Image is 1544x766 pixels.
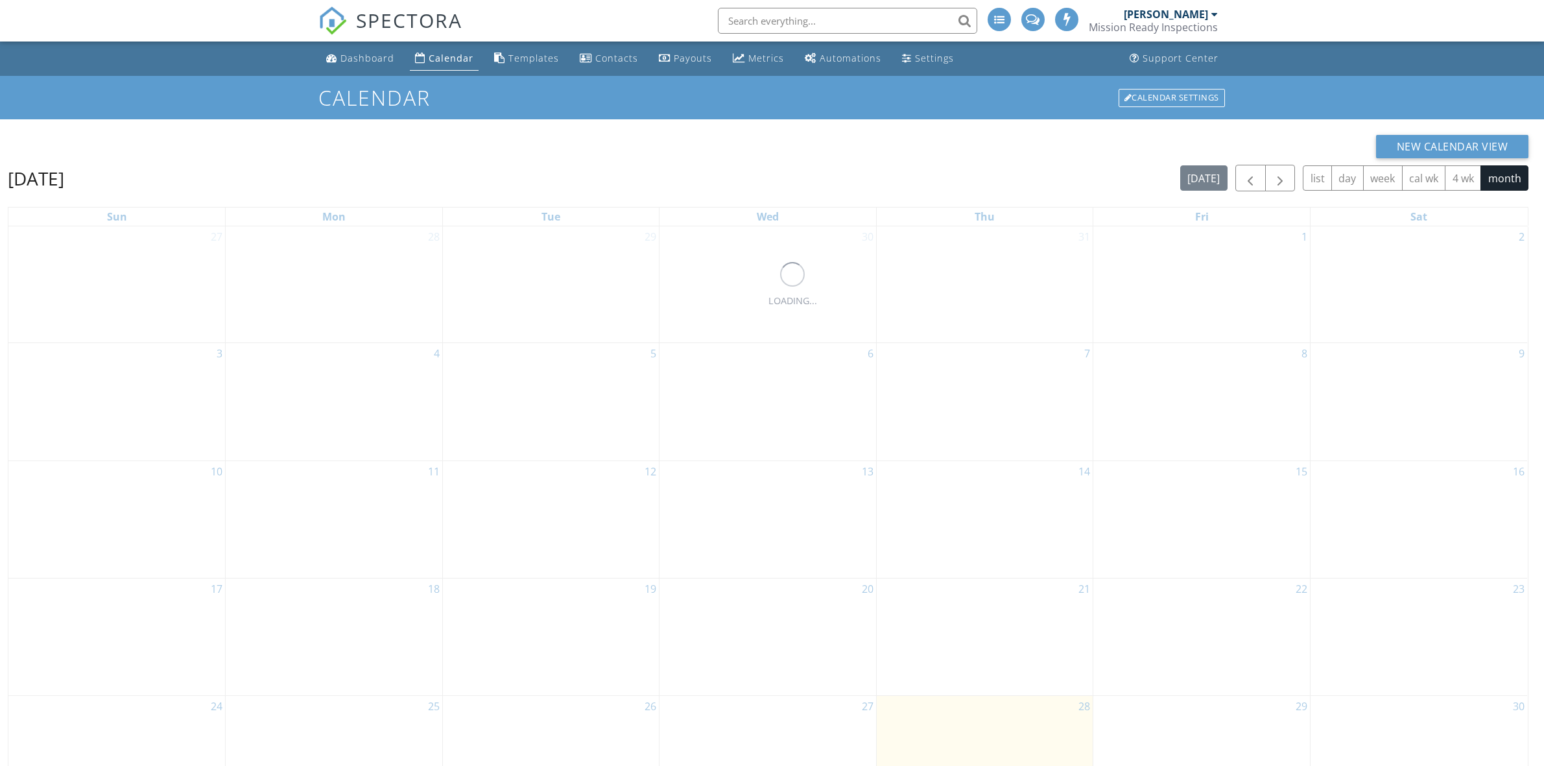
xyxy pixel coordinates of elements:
div: Dashboard [340,52,394,64]
a: Calendar [410,47,479,71]
td: Go to August 9, 2025 [1310,343,1527,461]
button: month [1480,165,1528,191]
td: Go to August 11, 2025 [226,461,443,578]
a: Go to August 15, 2025 [1293,461,1310,482]
a: Saturday [1408,208,1430,226]
button: 4 wk [1445,165,1481,191]
a: Go to July 28, 2025 [425,226,442,247]
a: Calendar Settings [1117,88,1226,108]
a: Go to August 19, 2025 [642,579,659,599]
a: Go to August 14, 2025 [1076,461,1093,482]
a: Go to July 27, 2025 [208,226,225,247]
td: Go to August 17, 2025 [8,578,226,695]
h2: [DATE] [8,165,64,191]
button: Next month [1265,165,1296,191]
a: Automations (Advanced) [800,47,886,71]
a: Dashboard [321,47,399,71]
td: Go to August 22, 2025 [1093,578,1311,695]
span: SPECTORA [356,6,462,34]
a: Go to August 18, 2025 [425,579,442,599]
div: Contacts [595,52,638,64]
a: Go to August 2, 2025 [1516,226,1527,247]
a: Go to August 12, 2025 [642,461,659,482]
a: Go to August 27, 2025 [859,696,876,717]
div: Calendar [429,52,473,64]
a: Payouts [654,47,717,71]
a: Go to August 8, 2025 [1299,343,1310,364]
a: Go to August 7, 2025 [1082,343,1093,364]
td: Go to July 29, 2025 [442,226,659,343]
td: Go to August 16, 2025 [1310,461,1527,578]
td: Go to August 20, 2025 [659,578,877,695]
a: Contacts [575,47,643,71]
a: Go to August 4, 2025 [431,343,442,364]
a: Wednesday [754,208,781,226]
a: Support Center [1124,47,1224,71]
a: Go to August 10, 2025 [208,461,225,482]
td: Go to August 2, 2025 [1310,226,1527,343]
div: Metrics [748,52,784,64]
td: Go to August 5, 2025 [442,343,659,461]
a: Go to August 23, 2025 [1510,579,1527,599]
a: Go to August 11, 2025 [425,461,442,482]
a: Thursday [972,208,997,226]
td: Go to August 8, 2025 [1093,343,1311,461]
div: Templates [508,52,559,64]
div: Settings [915,52,954,64]
div: LOADING... [768,294,817,308]
a: Sunday [104,208,130,226]
a: Go to August 28, 2025 [1076,696,1093,717]
td: Go to August 7, 2025 [876,343,1093,461]
td: Go to August 12, 2025 [442,461,659,578]
img: The Best Home Inspection Software - Spectora [318,6,347,35]
td: Go to August 13, 2025 [659,461,877,578]
a: Go to July 29, 2025 [642,226,659,247]
a: Go to July 31, 2025 [1076,226,1093,247]
button: week [1363,165,1403,191]
td: Go to August 23, 2025 [1310,578,1527,695]
a: Go to August 25, 2025 [425,696,442,717]
h1: Calendar [318,86,1226,109]
a: SPECTORA [318,18,462,45]
a: Settings [897,47,959,71]
a: Go to August 13, 2025 [859,461,876,482]
td: Go to August 4, 2025 [226,343,443,461]
button: Previous month [1235,165,1266,191]
button: cal wk [1402,165,1446,191]
button: [DATE] [1180,165,1228,191]
a: Go to August 29, 2025 [1293,696,1310,717]
a: Go to August 3, 2025 [214,343,225,364]
td: Go to August 18, 2025 [226,578,443,695]
td: Go to August 21, 2025 [876,578,1093,695]
a: Go to August 6, 2025 [865,343,876,364]
a: Go to July 30, 2025 [859,226,876,247]
button: New Calendar View [1376,135,1529,158]
a: Templates [489,47,564,71]
a: Go to August 20, 2025 [859,579,876,599]
button: day [1331,165,1364,191]
td: Go to August 6, 2025 [659,343,877,461]
div: Automations [820,52,881,64]
div: Mission Ready Inspections [1089,21,1218,34]
input: Search everything... [718,8,977,34]
a: Friday [1193,208,1211,226]
a: Go to August 1, 2025 [1299,226,1310,247]
div: Calendar Settings [1119,89,1225,107]
td: Go to August 10, 2025 [8,461,226,578]
td: Go to August 15, 2025 [1093,461,1311,578]
a: Monday [320,208,348,226]
td: Go to August 19, 2025 [442,578,659,695]
td: Go to August 3, 2025 [8,343,226,461]
a: Go to August 9, 2025 [1516,343,1527,364]
div: Payouts [674,52,712,64]
a: Metrics [728,47,789,71]
a: Go to August 16, 2025 [1510,461,1527,482]
a: Go to August 26, 2025 [642,696,659,717]
td: Go to August 14, 2025 [876,461,1093,578]
div: [PERSON_NAME] [1124,8,1208,21]
a: Go to August 24, 2025 [208,696,225,717]
button: list [1303,165,1332,191]
a: Tuesday [539,208,563,226]
a: Go to August 30, 2025 [1510,696,1527,717]
a: Go to August 21, 2025 [1076,579,1093,599]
